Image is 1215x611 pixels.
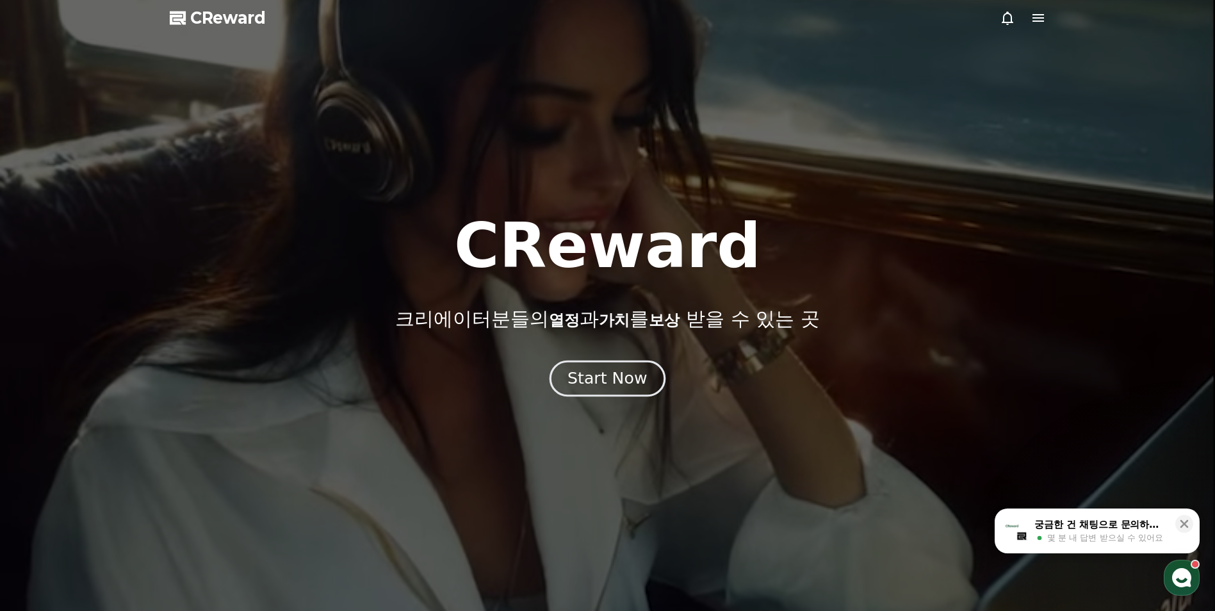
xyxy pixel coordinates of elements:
[40,425,48,436] span: 홈
[85,406,165,438] a: 대화
[649,311,680,329] span: 보상
[117,426,133,436] span: 대화
[552,374,663,386] a: Start Now
[198,425,213,436] span: 설정
[567,368,647,389] div: Start Now
[550,361,665,397] button: Start Now
[190,8,266,28] span: CReward
[395,307,819,330] p: 크리에이터분들의 과 를 받을 수 있는 곳
[4,406,85,438] a: 홈
[599,311,630,329] span: 가치
[549,311,580,329] span: 열정
[170,8,266,28] a: CReward
[165,406,246,438] a: 설정
[454,215,761,277] h1: CReward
